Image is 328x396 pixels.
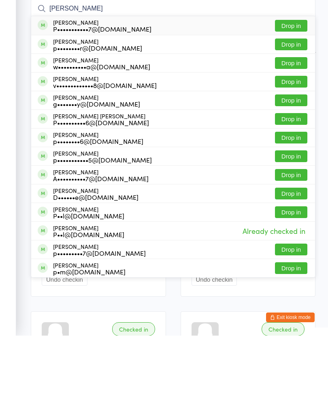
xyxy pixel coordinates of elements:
[42,334,87,346] button: Undo checkin
[53,285,124,298] div: [PERSON_NAME]
[31,60,315,78] input: Search
[275,211,307,223] button: Drop in
[53,248,138,261] div: [PERSON_NAME]
[53,273,124,279] div: P••l@[DOMAIN_NAME]
[53,310,146,317] div: p•••••••••7@[DOMAIN_NAME]
[275,80,307,92] button: Drop in
[53,86,151,92] div: P•••••••••••7@[DOMAIN_NAME]
[31,24,303,32] span: [DATE] 9:00am
[53,136,157,149] div: [PERSON_NAME]
[275,173,307,185] button: Drop in
[275,118,307,129] button: Drop in
[53,304,146,317] div: [PERSON_NAME]
[53,235,149,242] div: A••••••••••7@[DOMAIN_NAME]
[53,98,142,111] div: [PERSON_NAME]
[53,173,149,186] div: [PERSON_NAME] [PERSON_NAME]
[53,124,150,130] div: w••••••••••a@[DOMAIN_NAME]
[275,136,307,148] button: Drop in
[53,266,124,279] div: [PERSON_NAME]
[53,105,142,111] div: p••••••••r@[DOMAIN_NAME]
[275,323,307,334] button: Drop in
[53,291,124,298] div: P••l@[DOMAIN_NAME]
[53,254,138,261] div: D••••••e@[DOMAIN_NAME]
[241,284,307,298] span: Already checked in
[192,334,237,346] button: Undo checkin
[275,248,307,260] button: Drop in
[31,6,315,20] h2: Bike Check-in
[53,142,157,149] div: v•••••••••••••8@[DOMAIN_NAME]
[275,267,307,278] button: Drop in
[53,192,143,205] div: [PERSON_NAME]
[275,99,307,111] button: Drop in
[53,322,126,335] div: [PERSON_NAME]
[266,373,315,383] button: Exit kiosk mode
[53,79,151,92] div: [PERSON_NAME]
[53,329,126,335] div: p•m@[DOMAIN_NAME]
[275,229,307,241] button: Drop in
[275,192,307,204] button: Drop in
[53,210,152,223] div: [PERSON_NAME]
[53,217,152,223] div: p•••••••••••5@[DOMAIN_NAME]
[53,198,143,205] div: p••••••••6@[DOMAIN_NAME]
[31,32,303,40] span: Fitness Venue
[275,304,307,316] button: Drop in
[53,154,140,167] div: [PERSON_NAME]
[53,180,149,186] div: P••••••••••6@[DOMAIN_NAME]
[53,229,149,242] div: [PERSON_NAME]
[275,155,307,167] button: Drop in
[31,40,315,48] span: Group Fitness
[53,117,150,130] div: [PERSON_NAME]
[53,161,140,167] div: g•••••••y@[DOMAIN_NAME]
